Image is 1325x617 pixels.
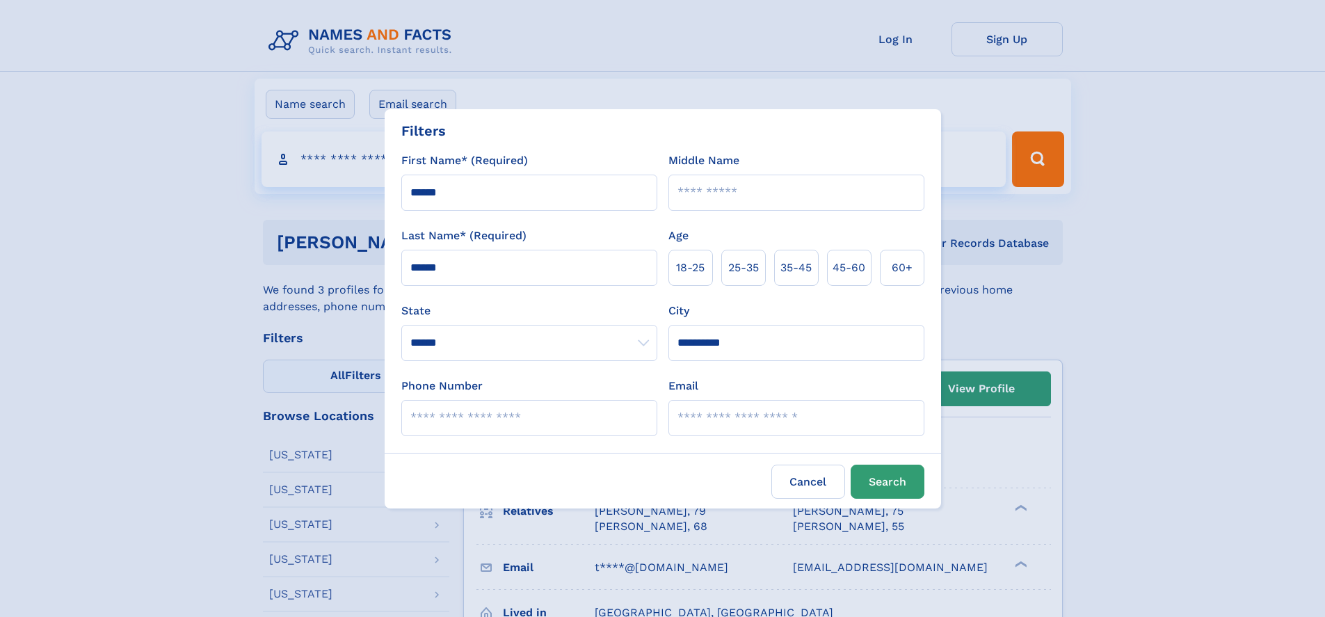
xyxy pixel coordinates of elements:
span: 25‑35 [728,259,759,276]
label: Last Name* (Required) [401,227,527,244]
div: Filters [401,120,446,141]
label: Phone Number [401,378,483,394]
label: Cancel [771,465,845,499]
span: 35‑45 [780,259,812,276]
span: 45‑60 [833,259,865,276]
label: City [668,303,689,319]
label: Middle Name [668,152,739,169]
button: Search [851,465,924,499]
label: State [401,303,657,319]
label: Email [668,378,698,394]
label: First Name* (Required) [401,152,528,169]
span: 18‑25 [676,259,705,276]
span: 60+ [892,259,913,276]
label: Age [668,227,689,244]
